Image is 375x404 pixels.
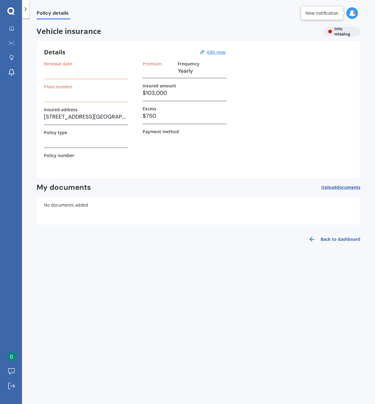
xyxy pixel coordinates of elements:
h3: Details [44,48,65,56]
h3: $103,000 [143,88,227,97]
button: Edit now [205,50,227,55]
label: Insured amount [143,83,176,88]
img: ACg8ocL5oIyb4IQFM9S_KGmy0Plq8sNswhbFVheLcDUQCkZlw6hUQw=s96-c [7,352,16,361]
h2: My documents [37,183,91,192]
u: Edit now [207,49,225,55]
label: Excess [143,106,156,111]
label: Renewal date [44,61,72,66]
label: Policy type [44,130,67,135]
span: Vehicle insurance [37,27,319,36]
label: Policy number [44,153,74,158]
button: Uploaddocuments [321,183,360,192]
h3: [STREET_ADDRESS][GEOGRAPHIC_DATA] [44,112,128,121]
div: No documents added [37,197,360,225]
span: documents [337,184,360,190]
h3: $750 [143,111,227,120]
label: Payment method [143,129,179,134]
label: Plate number [44,84,72,89]
a: Back to dashboard [305,232,360,247]
span: Policy details [37,10,70,18]
div: New notification [305,10,339,16]
h3: Yearly [178,66,227,75]
label: Premium [143,61,162,66]
label: Frequency [178,61,199,66]
label: Insured address [44,107,78,112]
span: Upload [321,185,360,190]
